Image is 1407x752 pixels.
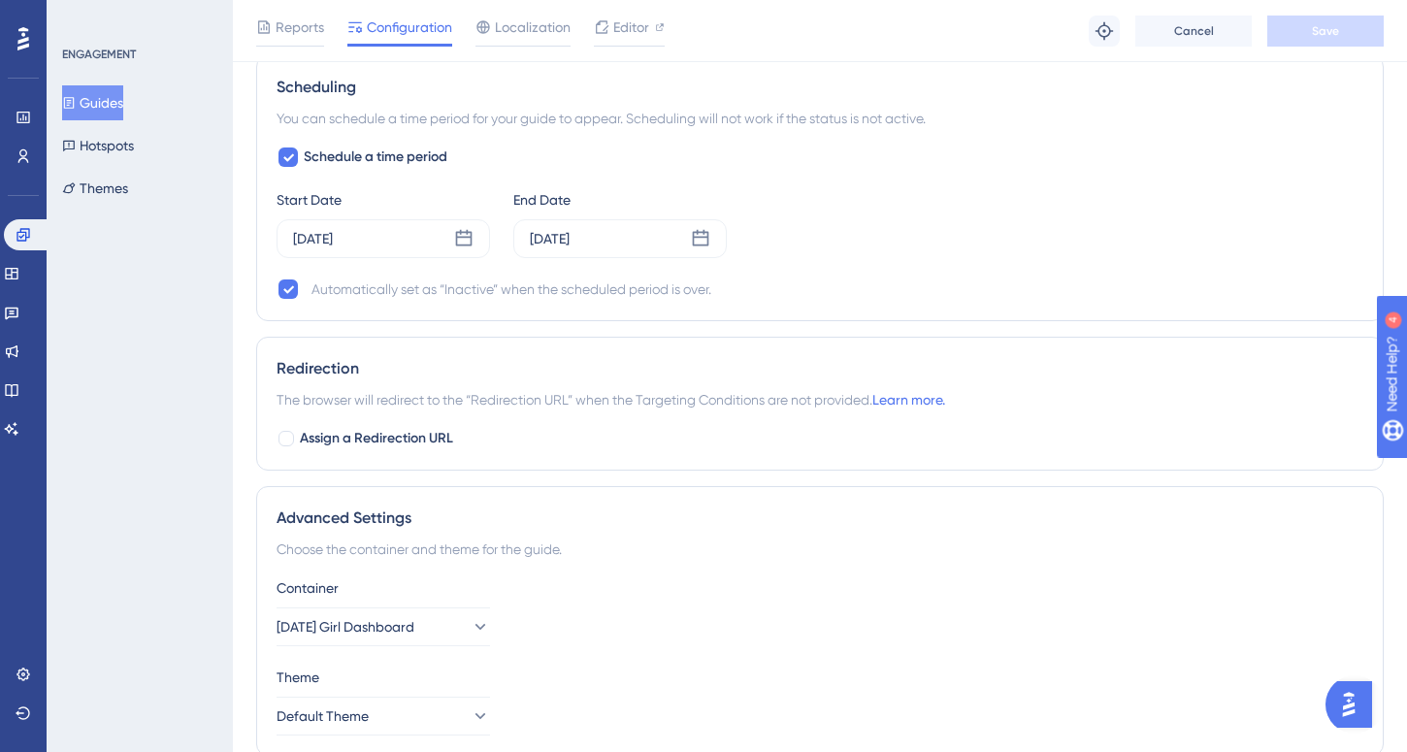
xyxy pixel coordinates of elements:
span: Configuration [367,16,452,39]
button: [DATE] Girl Dashboard [277,607,490,646]
div: Redirection [277,357,1363,380]
span: [DATE] Girl Dashboard [277,615,414,638]
div: Theme [277,666,1363,689]
span: Schedule a time period [304,146,447,169]
div: Start Date [277,188,490,212]
button: Cancel [1135,16,1252,47]
span: Reports [276,16,324,39]
div: ENGAGEMENT [62,47,136,62]
div: Advanced Settings [277,507,1363,530]
div: [DATE] [530,227,570,250]
span: Cancel [1174,23,1214,39]
div: Choose the container and theme for the guide. [277,538,1363,561]
span: Default Theme [277,704,369,728]
span: Save [1312,23,1339,39]
iframe: UserGuiding AI Assistant Launcher [1325,675,1384,734]
div: Automatically set as “Inactive” when the scheduled period is over. [311,278,711,301]
span: The browser will redirect to the “Redirection URL” when the Targeting Conditions are not provided. [277,388,945,411]
a: Learn more. [872,392,945,408]
button: Save [1267,16,1384,47]
button: Guides [62,85,123,120]
div: Container [277,576,1363,600]
span: Editor [613,16,649,39]
button: Themes [62,171,128,206]
span: Assign a Redirection URL [300,427,453,450]
div: [DATE] [293,227,333,250]
div: End Date [513,188,727,212]
div: 4 [135,10,141,25]
span: Need Help? [46,5,121,28]
span: Localization [495,16,571,39]
div: Scheduling [277,76,1363,99]
button: Hotspots [62,128,134,163]
button: Default Theme [277,697,490,736]
div: You can schedule a time period for your guide to appear. Scheduling will not work if the status i... [277,107,1363,130]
